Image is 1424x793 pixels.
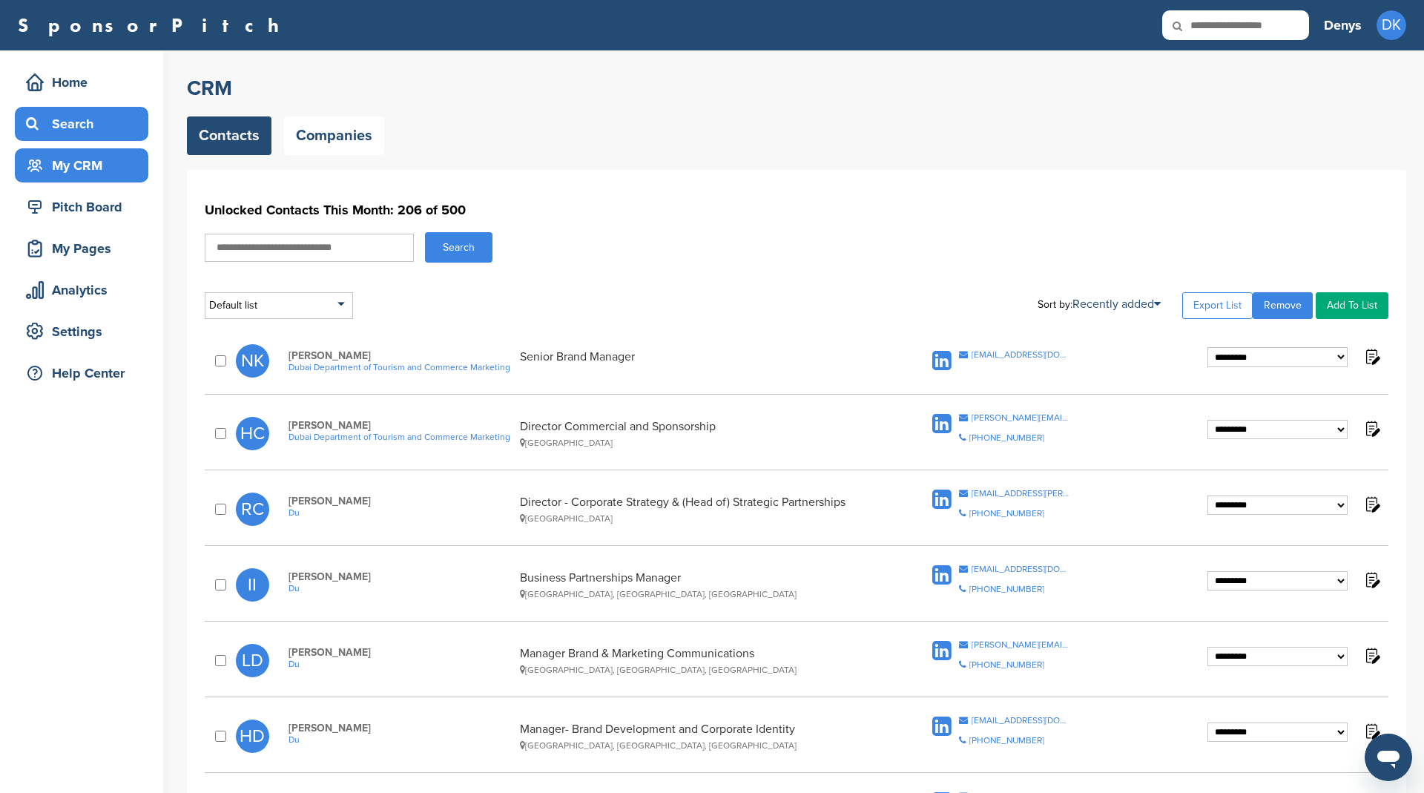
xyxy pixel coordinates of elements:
[289,419,512,432] span: [PERSON_NAME]
[520,646,872,675] div: Manager Brand & Marketing Communications
[15,231,148,266] a: My Pages
[15,273,148,307] a: Analytics
[289,495,512,507] span: [PERSON_NAME]
[1362,419,1381,438] img: Notes
[22,111,148,137] div: Search
[289,349,512,362] span: [PERSON_NAME]
[22,360,148,386] div: Help Center
[520,589,872,599] div: [GEOGRAPHIC_DATA], [GEOGRAPHIC_DATA], [GEOGRAPHIC_DATA]
[18,16,289,35] a: SponsorPitch
[1365,734,1412,781] iframe: Button to launch messaging window
[1072,297,1161,312] a: Recently added
[972,413,1070,422] div: [PERSON_NAME][EMAIL_ADDRESS][DOMAIN_NAME]
[520,419,872,448] div: Director Commercial and Sponsorship
[15,356,148,390] a: Help Center
[972,565,1070,573] div: [EMAIL_ADDRESS][DOMAIN_NAME]
[1362,570,1381,589] img: Notes
[22,235,148,262] div: My Pages
[289,570,512,583] span: [PERSON_NAME]
[520,438,872,448] div: [GEOGRAPHIC_DATA]
[1316,292,1388,319] a: Add To List
[15,148,148,182] a: My CRM
[972,640,1070,649] div: [PERSON_NAME][EMAIL_ADDRESS][PERSON_NAME][DOMAIN_NAME]
[972,489,1070,498] div: [EMAIL_ADDRESS][PERSON_NAME][DOMAIN_NAME]
[236,417,269,450] span: HC
[1253,292,1313,319] a: Remove
[236,493,269,526] span: RC
[15,107,148,141] a: Search
[969,433,1044,442] div: [PHONE_NUMBER]
[289,722,512,734] span: [PERSON_NAME]
[15,65,148,99] a: Home
[22,194,148,220] div: Pitch Board
[1182,292,1253,319] a: Export List
[1362,646,1381,665] img: Notes
[1038,298,1161,310] div: Sort by:
[289,507,512,518] a: Du
[205,197,1388,223] h1: Unlocked Contacts This Month: 206 of 500
[969,585,1044,593] div: [PHONE_NUMBER]
[520,570,872,599] div: Business Partnerships Manager
[205,292,353,319] div: Default list
[284,116,384,155] a: Companies
[969,509,1044,518] div: [PHONE_NUMBER]
[236,344,269,378] span: NK
[289,734,512,745] a: Du
[236,644,269,677] span: LD
[425,232,492,263] button: Search
[520,495,872,524] div: Director - Corporate Strategy & (Head of) Strategic Partnerships
[22,152,148,179] div: My CRM
[289,646,512,659] span: [PERSON_NAME]
[236,568,269,602] span: II
[1324,15,1362,36] h3: Denys
[289,659,512,669] a: Du
[289,583,512,593] a: Du
[1362,722,1381,740] img: Notes
[22,277,148,303] div: Analytics
[520,722,872,751] div: Manager- Brand Development and Corporate Identity
[1324,9,1362,42] a: Denys
[187,75,1406,102] h2: CRM
[15,315,148,349] a: Settings
[969,736,1044,745] div: [PHONE_NUMBER]
[236,720,269,753] span: HD
[972,350,1070,359] div: [EMAIL_ADDRESS][DOMAIN_NAME]
[520,349,872,372] div: Senior Brand Manager
[22,69,148,96] div: Home
[520,665,872,675] div: [GEOGRAPHIC_DATA], [GEOGRAPHIC_DATA], [GEOGRAPHIC_DATA]
[520,513,872,524] div: [GEOGRAPHIC_DATA]
[289,432,512,442] a: Dubai Department of Tourism and Commerce Marketing
[1362,495,1381,513] img: Notes
[520,740,872,751] div: [GEOGRAPHIC_DATA], [GEOGRAPHIC_DATA], [GEOGRAPHIC_DATA]
[15,190,148,224] a: Pitch Board
[289,362,512,372] a: Dubai Department of Tourism and Commerce Marketing
[969,660,1044,669] div: [PHONE_NUMBER]
[972,716,1070,725] div: [EMAIL_ADDRESS][DOMAIN_NAME]
[22,318,148,345] div: Settings
[187,116,271,155] a: Contacts
[1362,347,1381,366] img: Notes
[1377,10,1406,40] span: DK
